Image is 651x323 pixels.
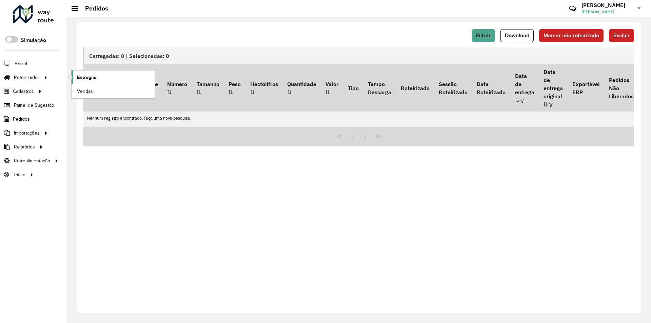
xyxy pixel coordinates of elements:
th: Data de entrega [510,64,539,111]
span: [PERSON_NAME] [581,9,632,15]
th: Exportável ERP [568,64,604,111]
h3: [PERSON_NAME] [581,2,632,8]
span: Retroalimentação [14,157,50,164]
th: Roteirizado [396,64,434,111]
th: Peso [224,64,245,111]
button: Marcar não roteirizado [539,29,604,42]
th: Data Roteirizado [472,64,510,111]
th: Tempo Descarga [363,64,396,111]
th: Sessão Roteirizado [434,64,472,111]
span: Download [505,33,529,38]
span: Relatórios [14,143,35,150]
span: Entregas [77,74,96,81]
span: Roteirizador [14,74,39,81]
th: Tamanho [192,64,224,111]
th: Número [163,64,192,111]
th: Tipo [343,64,363,111]
th: Código Cliente [109,64,136,111]
th: Quantidade [282,64,321,111]
h2: Pedidos [78,5,108,12]
span: Filtrar [476,33,491,38]
span: Marcar não roteirizado [544,33,599,38]
th: Data de entrega original [539,64,568,111]
th: Valor [321,64,343,111]
a: Vendas [72,84,155,98]
span: Painel de Sugestão [14,102,54,109]
th: Hectolitros [245,64,282,111]
button: Excluir [609,29,634,42]
label: Simulação [21,36,46,44]
span: Cadastros [13,88,34,95]
span: Tático [13,171,25,178]
span: Painel [15,60,27,67]
span: Excluir [613,33,630,38]
th: Pedidos Não Liberados [604,64,638,111]
button: Filtrar [472,29,495,42]
th: Cliente [136,64,162,111]
button: Download [500,29,534,42]
a: Entregas [72,70,155,84]
div: Carregadas: 0 | Selecionadas: 0 [83,47,634,64]
span: Vendas [77,88,93,95]
a: Contato Rápido [565,1,580,16]
span: Importações [14,129,40,137]
span: Pedidos [13,116,30,123]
